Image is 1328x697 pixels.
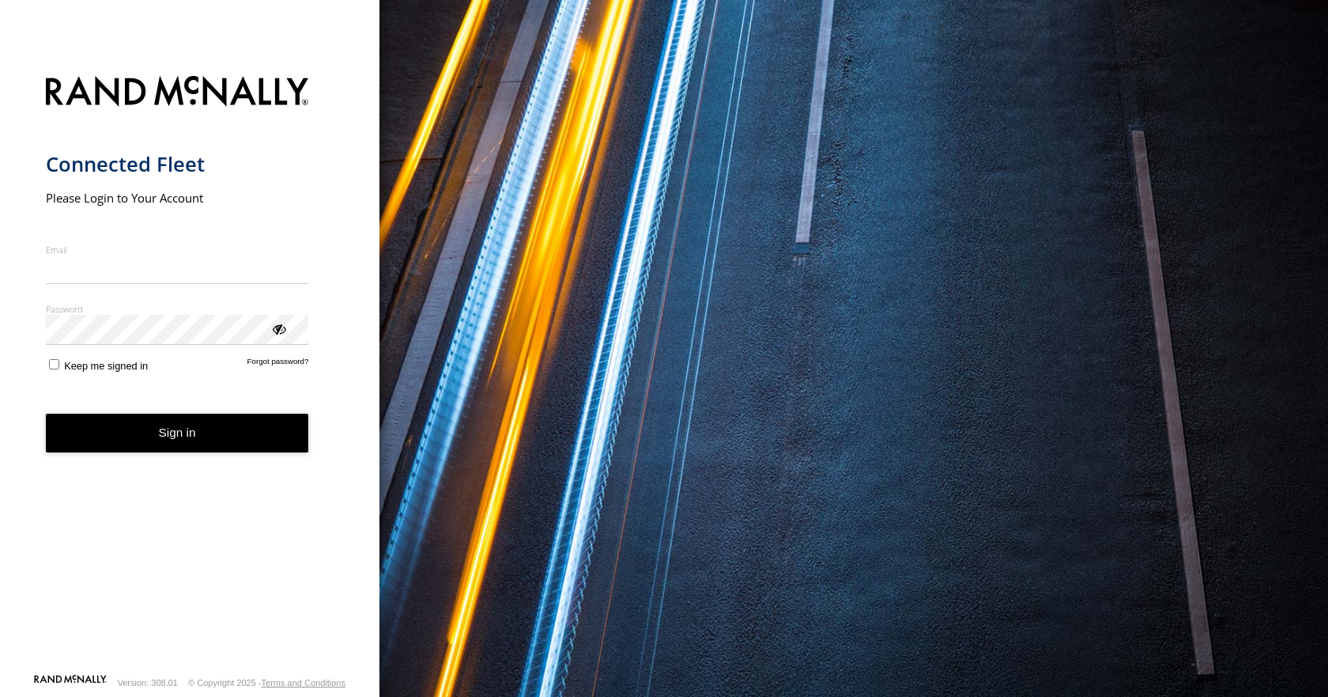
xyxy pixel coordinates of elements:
img: Rand McNally [46,73,309,113]
label: Email [46,244,309,256]
input: Keep me signed in [49,359,59,369]
div: ViewPassword [270,320,286,336]
button: Sign in [46,414,309,453]
label: Password [46,303,309,315]
span: Keep me signed in [64,360,148,372]
div: © Copyright 2025 - [188,678,345,688]
a: Visit our Website [34,675,107,691]
form: main [46,66,334,673]
a: Forgot password? [247,357,309,372]
h1: Connected Fleet [46,151,309,177]
div: Version: 308.01 [118,678,178,688]
a: Terms and Conditions [262,678,345,688]
h2: Please Login to Your Account [46,190,309,206]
